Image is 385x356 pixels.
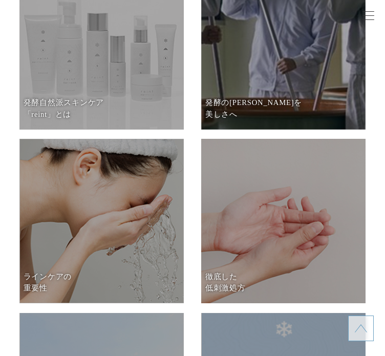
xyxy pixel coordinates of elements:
img: topに戻る [355,322,367,334]
dt: 発酵自然派スキンケア 「reint」とは [24,97,180,120]
a: 徹底した低刺激処⽅ [201,139,366,303]
a: ラインケアの重要性 [19,139,184,303]
dt: 発酵の[PERSON_NAME]を 美しさへ [205,97,361,120]
dt: 徹底した 低刺激処⽅ [205,271,361,294]
dt: ラインケアの 重要性 [24,271,180,294]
